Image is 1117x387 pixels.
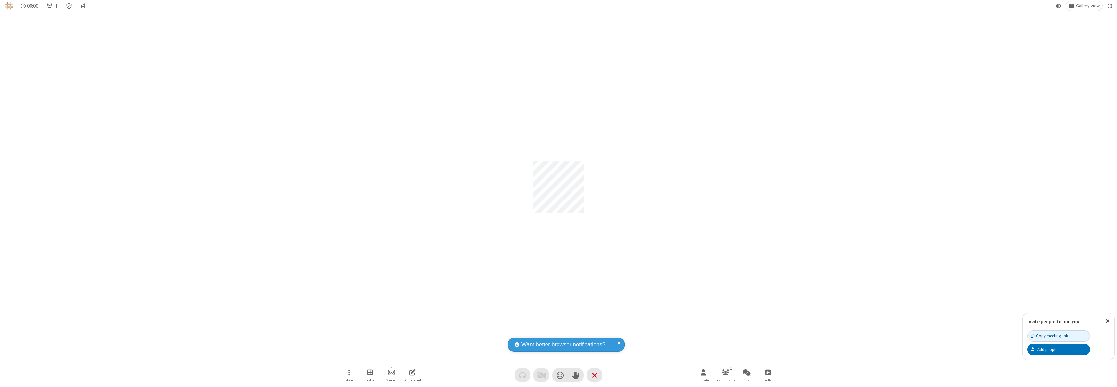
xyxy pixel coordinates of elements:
button: Manage Breakout Rooms [360,366,380,384]
div: Copy meeting link [1031,333,1068,339]
div: Timer [18,1,41,11]
span: Participants [716,378,735,382]
button: Using system theme [1053,1,1064,11]
span: Polls [764,378,772,382]
button: Close popover [1101,313,1114,329]
span: 1 [55,3,58,9]
span: More [345,378,353,382]
div: 1 [728,366,734,371]
button: Open menu [339,366,359,384]
span: Chat [743,378,751,382]
button: Open shared whiteboard [403,366,422,384]
span: Invite [700,378,709,382]
button: End or leave meeting [587,368,602,382]
button: Video [533,368,549,382]
span: Gallery view [1076,3,1100,8]
button: Copy meeting link [1027,330,1090,342]
span: Breakout [363,378,377,382]
button: Open participant list [716,366,735,384]
button: Invite participants (⌘+Shift+I) [695,366,714,384]
button: Add people [1027,344,1090,355]
img: QA Selenium DO NOT DELETE OR CHANGE [5,2,13,10]
button: Change layout [1066,1,1102,11]
button: Conversation [78,1,88,11]
span: Stream [386,378,397,382]
button: Open poll [758,366,778,384]
span: Whiteboard [404,378,421,382]
button: Audio problem - check your Internet connection or call by phone [515,368,530,382]
button: Send a reaction [552,368,568,382]
button: Open chat [737,366,757,384]
label: Invite people to join you [1027,318,1079,325]
div: Meeting details Encryption enabled [63,1,75,11]
button: Fullscreen [1105,1,1115,11]
span: 00:00 [27,3,38,9]
button: Raise hand [568,368,584,382]
button: Open participant list [44,1,60,11]
button: Start streaming [382,366,401,384]
span: Want better browser notifications? [521,341,605,349]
